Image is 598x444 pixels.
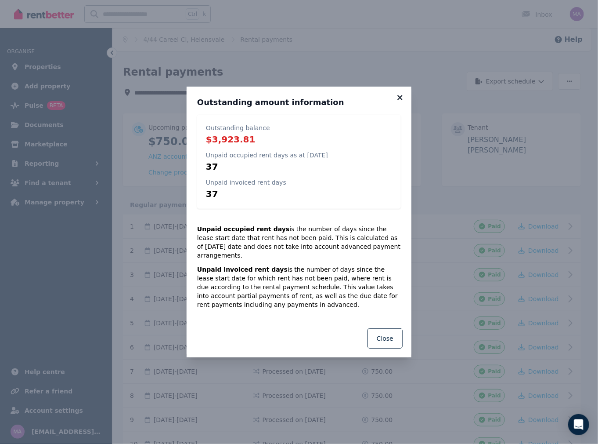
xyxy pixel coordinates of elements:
p: is the number of days since the lease start date that rent has not been paid. This is calculated ... [197,225,401,260]
button: Close [367,328,403,349]
p: 37 [206,188,286,200]
p: Unpaid invoiced rent days [206,178,286,187]
p: 37 [206,160,328,173]
h3: Outstanding amount information [197,97,401,108]
p: Unpaid occupied rent days as at [DATE] [206,151,328,160]
strong: Unpaid occupied rent days [197,226,289,233]
p: $3,923.81 [206,133,270,146]
p: Outstanding balance [206,124,270,132]
div: Open Intercom Messenger [568,414,589,435]
p: is the number of days since the lease start date for which rent has not been paid, where rent is ... [197,265,401,309]
strong: Unpaid invoiced rent days [197,266,288,273]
